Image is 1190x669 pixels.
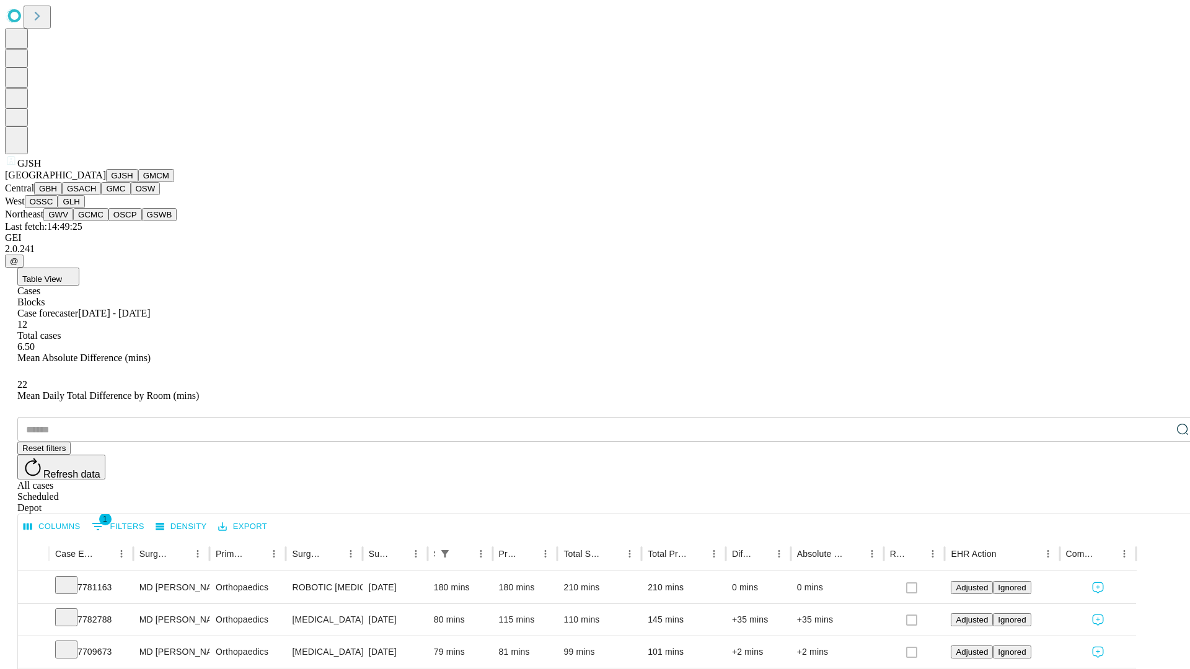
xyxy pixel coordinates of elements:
[55,572,127,603] div: 7781163
[5,183,34,193] span: Central
[20,517,84,536] button: Select columns
[342,545,359,562] button: Menu
[1039,545,1057,562] button: Menu
[265,545,283,562] button: Menu
[998,583,1026,592] span: Ignored
[5,209,43,219] span: Northeast
[139,604,203,636] div: MD [PERSON_NAME] [PERSON_NAME] Md
[17,379,27,390] span: 22
[17,330,61,341] span: Total cases
[58,195,84,208] button: GLH
[924,545,941,562] button: Menu
[216,549,247,559] div: Primary Service
[998,545,1015,562] button: Sort
[17,341,35,352] span: 6.50
[956,583,988,592] span: Adjusted
[106,169,138,182] button: GJSH
[563,636,635,668] div: 99 mins
[563,604,635,636] div: 110 mins
[537,545,554,562] button: Menu
[95,545,113,562] button: Sort
[131,182,161,195] button: OSW
[73,208,108,221] button: GCMC
[797,572,878,603] div: 0 mins
[369,549,389,559] div: Surgery Date
[216,572,280,603] div: Orthopaedics
[5,243,1185,255] div: 2.0.241
[797,636,878,668] div: +2 mins
[1098,545,1116,562] button: Sort
[732,604,785,636] div: +35 mins
[863,545,881,562] button: Menu
[499,604,552,636] div: 115 mins
[951,549,996,559] div: EHR Action
[436,545,454,562] div: 1 active filter
[24,642,43,663] button: Expand
[17,455,105,479] button: Refresh data
[648,636,720,668] div: 101 mins
[17,158,41,168] span: GJSH
[78,308,150,318] span: [DATE] - [DATE]
[563,572,635,603] div: 210 mins
[890,549,906,559] div: Resolved in EHR
[956,647,988,657] span: Adjusted
[142,208,177,221] button: GSWB
[797,604,878,636] div: +35 mins
[108,208,142,221] button: OSCP
[1066,549,1097,559] div: Comments
[434,604,487,636] div: 80 mins
[17,442,71,455] button: Reset filters
[732,572,785,603] div: 0 mins
[17,308,78,318] span: Case forecaster
[436,545,454,562] button: Show filters
[325,545,342,562] button: Sort
[499,572,552,603] div: 180 mins
[17,319,27,330] span: 12
[24,610,43,631] button: Expand
[951,645,993,658] button: Adjusted
[499,636,552,668] div: 81 mins
[390,545,407,562] button: Sort
[499,549,519,559] div: Predicted In Room Duration
[648,604,720,636] div: 145 mins
[113,545,130,562] button: Menu
[5,196,25,206] span: West
[5,221,82,232] span: Last fetch: 14:49:25
[17,352,151,363] span: Mean Absolute Difference (mins)
[434,572,487,603] div: 180 mins
[519,545,537,562] button: Sort
[22,444,66,453] span: Reset filters
[292,572,356,603] div: ROBOTIC [MEDICAL_DATA] KNEE TOTAL
[993,581,1031,594] button: Ignored
[951,613,993,626] button: Adjusted
[10,256,19,266] span: @
[846,545,863,562] button: Sort
[25,195,58,208] button: OSSC
[189,545,206,562] button: Menu
[139,572,203,603] div: MD [PERSON_NAME] [PERSON_NAME] Md
[55,604,127,636] div: 7782788
[753,545,770,562] button: Sort
[455,545,472,562] button: Sort
[292,549,323,559] div: Surgery Name
[563,549,602,559] div: Total Scheduled Duration
[907,545,924,562] button: Sort
[998,647,1026,657] span: Ignored
[24,577,43,599] button: Expand
[434,549,435,559] div: Scheduled In Room Duration
[1116,545,1133,562] button: Menu
[732,636,785,668] div: +2 mins
[369,636,421,668] div: [DATE]
[5,232,1185,243] div: GEI
[248,545,265,562] button: Sort
[688,545,705,562] button: Sort
[43,208,73,221] button: GWV
[951,581,993,594] button: Adjusted
[138,169,174,182] button: GMCM
[22,274,62,284] span: Table View
[62,182,101,195] button: GSACH
[43,469,100,479] span: Refresh data
[101,182,130,195] button: GMC
[55,549,94,559] div: Case Epic Id
[215,517,270,536] button: Export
